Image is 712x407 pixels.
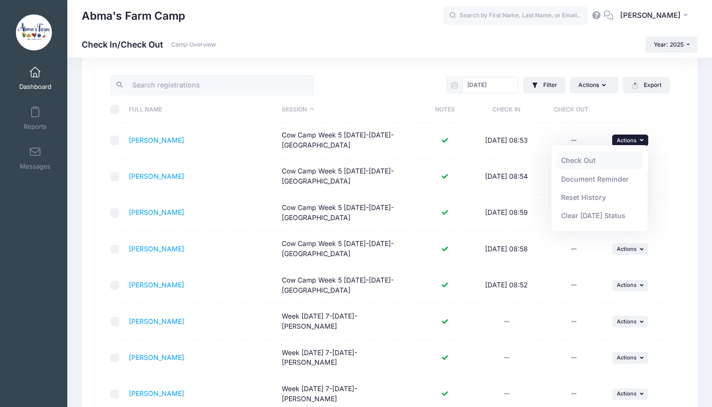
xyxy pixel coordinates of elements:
[523,77,565,93] button: Filter
[617,246,637,252] span: Actions
[612,280,649,291] button: Actions
[462,77,518,93] input: mm/dd/yyyy
[654,41,684,48] span: Year: 2025
[171,41,216,49] a: Camp Overview
[645,37,698,53] button: Year: 2025
[16,14,52,50] img: Abma's Farm Camp
[612,388,649,400] button: Actions
[82,5,185,27] h1: Abma's Farm Camp
[620,10,680,21] span: [PERSON_NAME]
[129,389,184,397] a: [PERSON_NAME]
[277,123,417,159] td: Cow Camp Week 5 [DATE]-[DATE]- [GEOGRAPHIC_DATA]
[129,245,184,253] a: [PERSON_NAME]
[129,172,184,180] a: [PERSON_NAME]
[124,97,277,123] th: Full Name: activate to sort column ascending
[540,97,607,123] th: Check Out
[556,207,643,225] a: Clear [DATE] Status
[110,75,314,96] input: Search registrations
[277,304,417,340] td: Week [DATE] 7-[DATE]- [PERSON_NAME]
[617,354,637,361] span: Actions
[19,83,51,91] span: Dashboard
[617,390,637,397] span: Actions
[612,316,649,327] button: Actions
[612,135,649,146] button: Actions
[277,340,417,376] td: Week [DATE] 7-[DATE]- [PERSON_NAME]
[473,195,540,231] td: [DATE] 08:59
[129,281,184,289] a: [PERSON_NAME]
[12,62,58,95] a: Dashboard
[570,77,618,93] button: Actions
[129,136,184,144] a: [PERSON_NAME]
[612,243,649,255] button: Actions
[473,267,540,303] td: [DATE] 08:52
[443,6,587,25] input: Search by First Name, Last Name, or Email...
[129,317,184,325] a: [PERSON_NAME]
[129,353,184,361] a: [PERSON_NAME]
[556,170,643,188] a: Document Reminder
[556,188,643,207] a: Reset History
[24,123,47,131] span: Reports
[82,39,216,49] h1: Check In/Check Out
[12,141,58,175] a: Messages
[473,97,540,123] th: Check In: activate to sort column ascending
[623,77,669,93] button: Export
[617,137,637,144] span: Actions
[417,97,473,123] th: Notes: activate to sort column ascending
[617,282,637,288] span: Actions
[277,231,417,267] td: Cow Camp Week 5 [DATE]-[DATE]- [GEOGRAPHIC_DATA]
[613,5,698,27] button: [PERSON_NAME]
[277,159,417,195] td: Cow Camp Week 5 [DATE]-[DATE]- [GEOGRAPHIC_DATA]
[277,267,417,303] td: Cow Camp Week 5 [DATE]-[DATE]- [GEOGRAPHIC_DATA]
[473,231,540,267] td: [DATE] 08:58
[473,123,540,159] td: [DATE] 08:53
[473,159,540,195] td: [DATE] 08:54
[12,101,58,135] a: Reports
[20,162,50,171] span: Messages
[277,195,417,231] td: Cow Camp Week 5 [DATE]-[DATE]- [GEOGRAPHIC_DATA]
[617,318,637,325] span: Actions
[612,352,649,363] button: Actions
[129,208,184,216] a: [PERSON_NAME]
[556,151,643,170] a: Check Out
[277,97,417,123] th: Session: activate to sort column descending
